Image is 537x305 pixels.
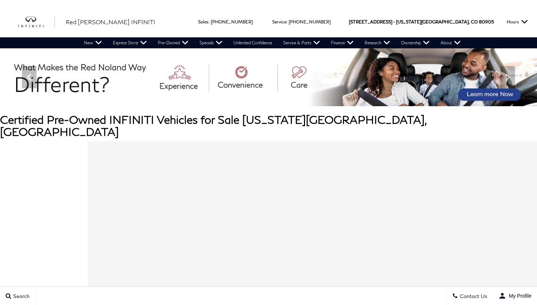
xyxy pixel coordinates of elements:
[18,16,55,28] a: infiniti
[286,19,287,25] span: :
[471,6,478,37] span: CO
[11,293,30,299] span: Search
[506,293,532,299] span: My Profile
[289,19,331,25] a: [PHONE_NUMBER]
[66,18,155,25] span: Red [PERSON_NAME] INFINITI
[278,37,325,48] a: Service & Parts
[194,37,228,48] a: Specials
[152,37,194,48] a: Pre-Owned
[325,37,359,48] a: Finance
[396,37,435,48] a: Ownership
[493,287,537,305] button: user-profile-menu
[198,19,209,25] span: Sales
[349,19,494,25] a: [STREET_ADDRESS] • [US_STATE][GEOGRAPHIC_DATA], CO 80905
[209,19,210,25] span: :
[18,16,55,28] img: INFINITI
[503,6,532,37] button: Open the hours dropdown
[107,37,152,48] a: Express Store
[66,18,155,26] a: Red [PERSON_NAME] INFINITI
[359,37,396,48] a: Research
[79,37,107,48] a: New
[458,293,487,299] span: Contact Us
[435,37,466,48] a: About
[349,6,395,37] span: [STREET_ADDRESS] •
[228,37,278,48] a: Unlimited Confidence
[211,19,253,25] a: [PHONE_NUMBER]
[79,37,466,48] nav: Main Navigation
[396,6,470,37] span: [US_STATE][GEOGRAPHIC_DATA],
[272,19,286,25] span: Service
[479,6,494,37] span: 80905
